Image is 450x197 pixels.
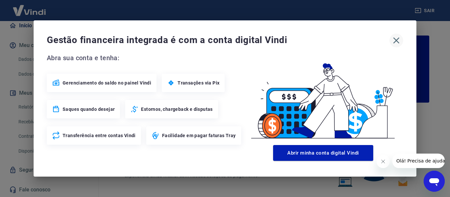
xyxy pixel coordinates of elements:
[47,34,389,47] span: Gestão financeira integrada é com a conta digital Vindi
[141,106,212,112] span: Estornos, chargeback e disputas
[63,80,151,86] span: Gerenciamento do saldo no painel Vindi
[63,132,136,139] span: Transferência entre contas Vindi
[162,132,236,139] span: Facilidade em pagar faturas Tray
[63,106,115,112] span: Saques quando desejar
[47,53,243,63] span: Abra sua conta e tenha:
[377,155,390,168] iframe: Fechar mensagem
[4,5,55,10] span: Olá! Precisa de ajuda?
[178,80,219,86] span: Transações via Pix
[243,53,403,142] img: Good Billing
[392,154,445,168] iframe: Mensagem da empresa
[273,145,373,161] button: Abrir minha conta digital Vindi
[424,171,445,192] iframe: Botão para abrir a janela de mensagens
